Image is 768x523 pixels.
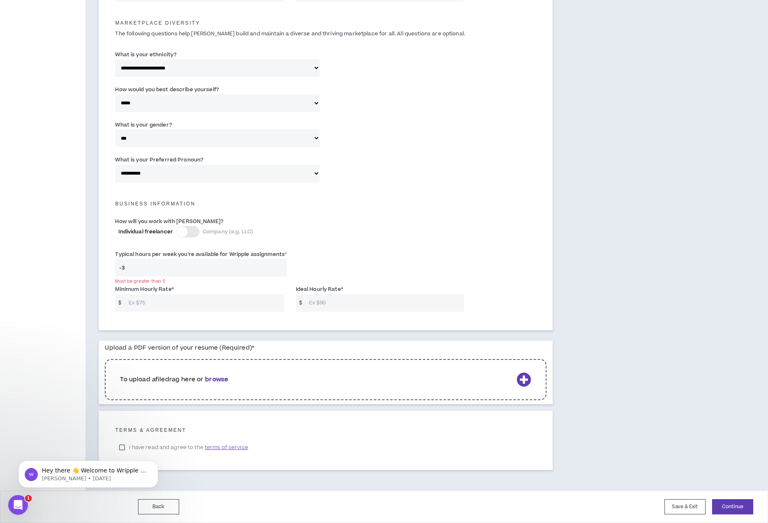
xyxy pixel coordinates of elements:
span: 1 [25,495,32,502]
p: To upload a file drag here or [120,375,513,384]
div: To upload afiledrag here orbrowse [105,355,546,404]
span: terms of service [205,443,248,452]
h5: Business Information [109,201,542,207]
label: How will you work with [PERSON_NAME]? [115,215,223,228]
h5: Terms & Agreement [115,427,536,433]
label: How would you best describe yourself? [115,83,219,96]
button: Back [138,499,179,514]
span: $ [296,294,305,312]
label: Ideal Hourly Rate [296,283,343,296]
b: browse [205,375,228,384]
h5: Marketplace Diversity [109,20,542,26]
p: The following questions help [PERSON_NAME] build and maintain a diverse and thriving marketplace ... [109,30,542,38]
span: $ [115,294,125,312]
label: Minimum Hourly Rate [115,283,173,296]
div: Must be greater than 0 [115,278,287,284]
label: I have read and agree to the [115,441,252,454]
iframe: Intercom live chat [8,495,28,515]
button: Continue [712,499,753,514]
label: What is your ethnicity? [115,48,177,61]
label: What is your gender? [115,118,172,131]
button: Save & Exit [664,499,706,514]
span: Individual freelancer [118,228,173,235]
input: Ex $75 [125,294,284,312]
input: Ex $90 [305,294,464,312]
label: Upload a PDF version of your resume (Required) [105,341,254,355]
label: Typical hours per week you're available for Wripple assignments [115,248,287,261]
span: Company (e.g. LLC) [203,228,253,235]
label: What is your Preferred Pronoun? [115,153,203,166]
iframe: Intercom notifications message [6,443,171,501]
